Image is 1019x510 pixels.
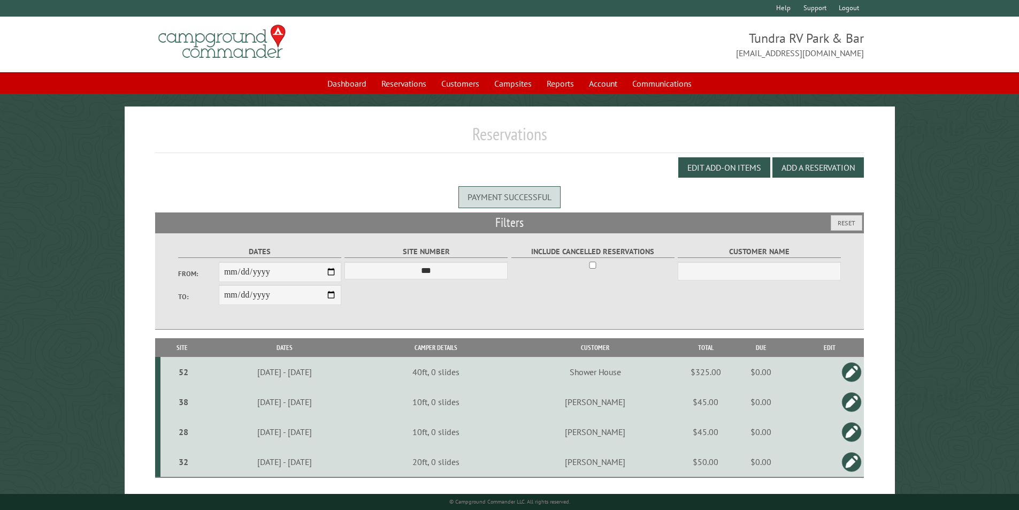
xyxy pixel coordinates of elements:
[178,269,219,279] label: From:
[772,157,864,178] button: Add a Reservation
[684,387,727,417] td: $45.00
[178,292,219,302] label: To:
[365,387,506,417] td: 10ft, 0 slides
[684,417,727,447] td: $45.00
[506,417,684,447] td: [PERSON_NAME]
[727,357,795,387] td: $0.00
[458,186,561,208] div: Payment successful
[583,73,624,94] a: Account
[506,387,684,417] td: [PERSON_NAME]
[204,338,365,357] th: Dates
[365,357,506,387] td: 40ft, 0 slides
[678,157,770,178] button: Edit Add-on Items
[435,73,486,94] a: Customers
[506,447,684,477] td: [PERSON_NAME]
[205,456,364,467] div: [DATE] - [DATE]
[727,387,795,417] td: $0.00
[165,456,202,467] div: 32
[205,367,364,377] div: [DATE] - [DATE]
[205,397,364,407] div: [DATE] - [DATE]
[165,427,202,437] div: 28
[727,447,795,477] td: $0.00
[684,357,727,387] td: $325.00
[510,29,864,59] span: Tundra RV Park & Bar [EMAIL_ADDRESS][DOMAIN_NAME]
[684,338,727,357] th: Total
[344,246,508,258] label: Site Number
[506,338,684,357] th: Customer
[488,73,538,94] a: Campsites
[375,73,433,94] a: Reservations
[678,246,841,258] label: Customer Name
[626,73,698,94] a: Communications
[155,21,289,63] img: Campground Commander
[727,417,795,447] td: $0.00
[165,397,202,407] div: 38
[365,417,506,447] td: 10ft, 0 slides
[684,447,727,477] td: $50.00
[449,498,570,505] small: © Campground Commander LLC. All rights reserved.
[795,338,864,357] th: Edit
[540,73,580,94] a: Reports
[831,215,862,231] button: Reset
[727,338,795,357] th: Due
[205,427,364,437] div: [DATE] - [DATE]
[165,367,202,377] div: 52
[178,246,341,258] label: Dates
[321,73,373,94] a: Dashboard
[155,124,864,153] h1: Reservations
[511,246,675,258] label: Include Cancelled Reservations
[160,338,204,357] th: Site
[506,357,684,387] td: Shower House
[365,447,506,477] td: 20ft, 0 slides
[365,338,506,357] th: Camper Details
[155,212,864,233] h2: Filters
